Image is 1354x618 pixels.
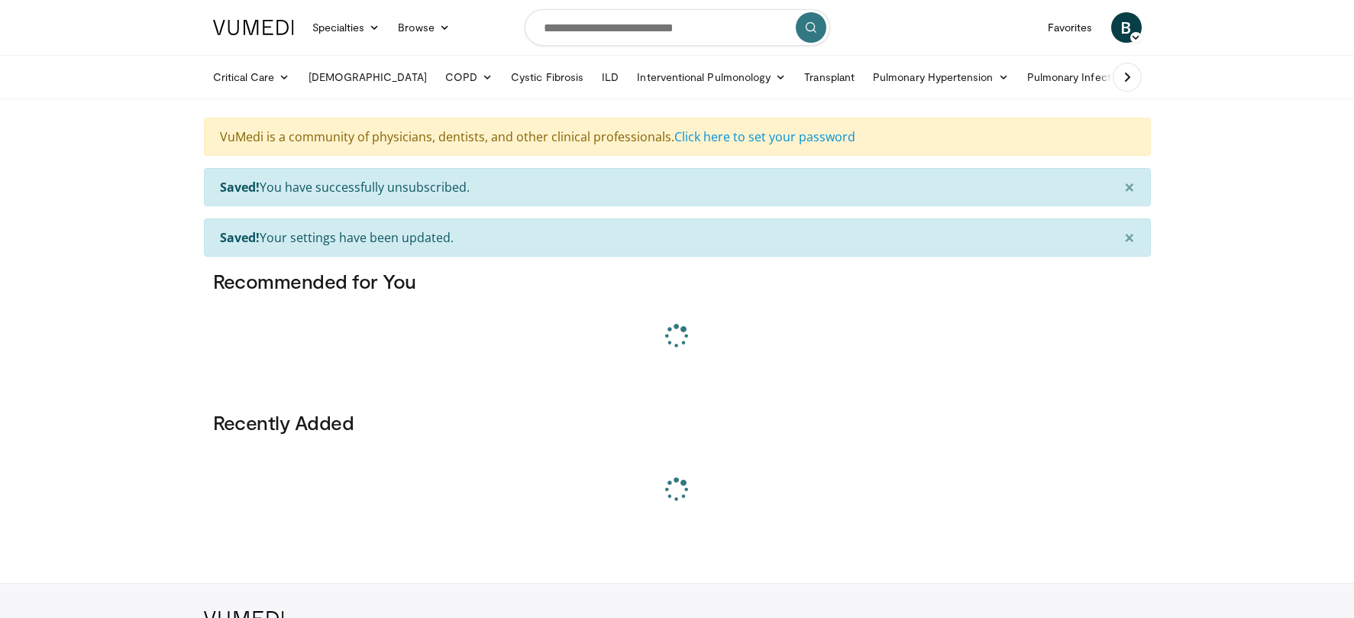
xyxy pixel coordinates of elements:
a: Pulmonary Hypertension [864,62,1018,92]
img: VuMedi Logo [213,20,294,35]
div: Your settings have been updated. [204,218,1151,257]
div: You have successfully unsubscribed. [204,168,1151,206]
a: Cystic Fibrosis [502,62,593,92]
a: Interventional Pulmonology [628,62,795,92]
a: [DEMOGRAPHIC_DATA] [299,62,436,92]
h3: Recommended for You [213,269,1142,293]
a: Transplant [795,62,864,92]
button: × [1109,169,1150,205]
a: COPD [436,62,502,92]
a: Favorites [1039,12,1102,43]
h3: Recently Added [213,410,1142,435]
a: ILD [593,62,628,92]
strong: Saved! [220,179,260,196]
a: Critical Care [204,62,299,92]
input: Search topics, interventions [525,9,830,46]
a: Specialties [303,12,389,43]
strong: Saved! [220,229,260,246]
a: Pulmonary Infection [1018,62,1150,92]
a: B [1111,12,1142,43]
button: × [1109,219,1150,256]
a: Click here to set your password [674,128,855,145]
a: Browse [389,12,459,43]
div: VuMedi is a community of physicians, dentists, and other clinical professionals. [204,118,1151,156]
